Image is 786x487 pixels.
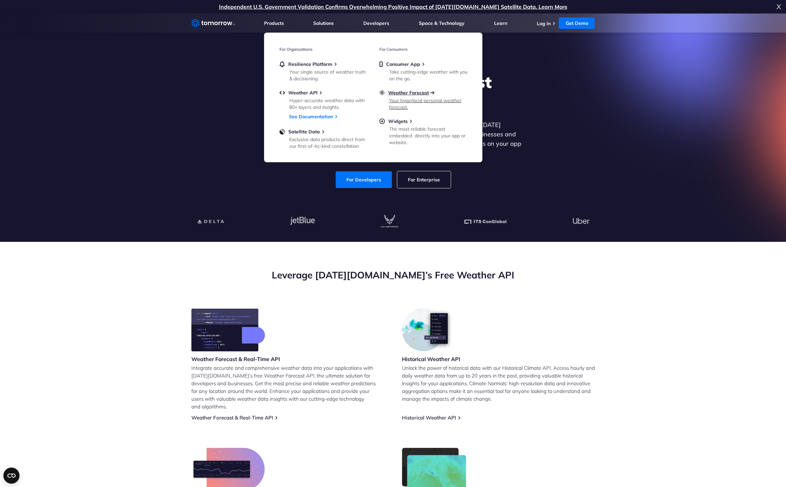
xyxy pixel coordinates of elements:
[279,129,285,135] img: satellite-data-menu.png
[388,118,408,124] span: Widgets
[191,414,273,421] a: Weather Forecast & Real-Time API
[263,72,523,112] h1: Explore the World’s Best Weather API
[191,269,595,281] h2: Leverage [DATE][DOMAIN_NAME]’s Free Weather API
[279,129,367,148] a: Satellite DataExclusive data products direct from our first-of-its-kind constellation
[289,97,368,110] div: Hyper-accurate weather data with 80+ layers and insights.
[279,90,285,96] img: api.svg
[3,468,20,484] button: Open CMP widget
[313,20,334,26] a: Solutions
[288,61,332,67] span: Resilience Platform
[379,61,383,67] img: mobile.svg
[559,17,595,29] a: Get Demo
[289,69,368,82] div: Your single source of weather truth & decisioning.
[289,114,333,120] a: See Documentation
[379,61,467,81] a: Consumer AppTake cutting-edge weather with you on the go.
[289,136,368,149] div: Exclusive data products direct from our first-of-its-kind constellation
[263,120,523,158] p: Get reliable and precise weather data through our free API. Count on [DATE][DOMAIN_NAME] for quic...
[536,20,550,27] a: Log In
[219,3,567,10] a: Independent U.S. Government Validation Confirms Overwhelming Positive Impact of [DATE][DOMAIN_NAM...
[419,20,464,26] a: Space & Technology
[402,355,460,363] h3: Historical Weather API
[279,61,285,67] img: bell.svg
[494,20,507,26] a: Learn
[264,20,284,26] a: Products
[288,129,320,135] span: Satellite Data
[191,18,235,28] a: Home link
[379,118,385,124] img: plus-circle.svg
[379,47,467,52] h3: For Consumers
[389,97,467,110] div: Your hyperlocal personal weather forecast.
[386,61,420,67] span: Consumer App
[288,90,317,96] span: Weather API
[336,171,392,188] a: For Developers
[389,69,467,82] div: Take cutting-edge weather with you on the go.
[279,90,367,109] a: Weather APIHyper-accurate weather data with 80+ layers and insights.
[279,47,367,52] h3: For Organizations
[279,61,367,81] a: Resilience PlatformYour single source of weather truth & decisioning.
[191,355,280,363] h3: Weather Forecast & Real-Time API
[379,90,467,109] a: Weather ForecastYour hyperlocal personal weather forecast.
[397,171,451,188] a: For Enterprise
[402,364,595,403] p: Unlock the power of historical data with our Historical Climate API. Access hourly and daily weat...
[388,90,429,96] span: Weather Forecast
[363,20,389,26] a: Developers
[379,90,385,96] img: sun.svg
[379,118,467,144] a: WidgetsThe most reliable forecast embedded directly into your app or website.
[402,414,456,421] a: Historical Weather API
[389,126,467,146] div: The most reliable forecast embedded directly into your app or website.
[191,364,384,410] p: Integrate accurate and comprehensive weather data into your applications with [DATE][DOMAIN_NAME]...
